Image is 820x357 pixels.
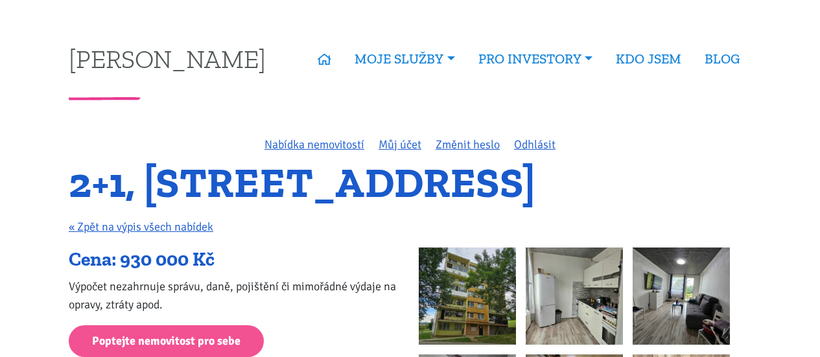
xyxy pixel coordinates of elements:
div: Cena: 930 000 Kč [69,248,401,272]
a: « Zpět na výpis všech nabídek [69,220,213,234]
a: MOJE SLUŽBY [343,44,466,74]
a: PRO INVESTORY [467,44,604,74]
a: BLOG [693,44,751,74]
a: Změnit heslo [436,137,500,152]
a: KDO JSEM [604,44,693,74]
a: Můj účet [379,137,421,152]
a: Nabídka nemovitostí [264,137,364,152]
a: [PERSON_NAME] [69,46,266,71]
h1: 2+1, [STREET_ADDRESS] [69,165,751,201]
p: Výpočet nezahrnuje správu, daně, pojištění či mimořádné výdaje na opravy, ztráty apod. [69,277,401,314]
a: Poptejte nemovitost pro sebe [69,325,264,357]
a: Odhlásit [514,137,556,152]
